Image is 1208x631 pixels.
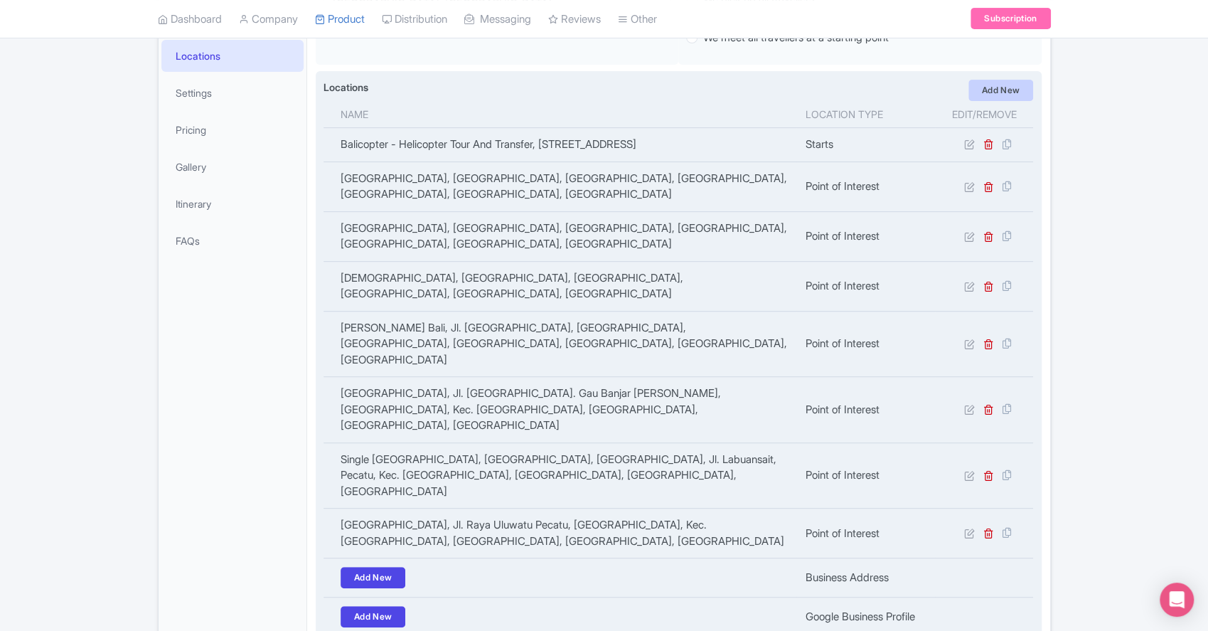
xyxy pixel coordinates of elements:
td: Single [GEOGRAPHIC_DATA], [GEOGRAPHIC_DATA], [GEOGRAPHIC_DATA], Jl. Labuansait, Pecatu, Kec. [GEO... [324,442,797,509]
td: [GEOGRAPHIC_DATA], Jl. [GEOGRAPHIC_DATA]. Gau Banjar [PERSON_NAME], [GEOGRAPHIC_DATA], Kec. [GEOG... [324,377,797,443]
td: [PERSON_NAME] Bali, Jl. [GEOGRAPHIC_DATA], [GEOGRAPHIC_DATA], [GEOGRAPHIC_DATA], [GEOGRAPHIC_DATA... [324,311,797,377]
td: Point of Interest [796,161,934,211]
a: Add New [341,606,406,627]
a: Gallery [161,151,304,183]
a: Subscription [971,9,1050,30]
th: Location type [796,101,934,128]
th: Name [324,101,797,128]
td: Balicopter - Helicopter Tour And Transfer, [STREET_ADDRESS] [324,127,797,161]
td: Business Address [796,558,934,598]
th: Edit/Remove [935,101,1034,128]
td: [GEOGRAPHIC_DATA], [GEOGRAPHIC_DATA], [GEOGRAPHIC_DATA], [GEOGRAPHIC_DATA], [GEOGRAPHIC_DATA], [G... [324,161,797,211]
a: Pricing [161,114,304,146]
td: Point of Interest [796,509,934,558]
td: Point of Interest [796,261,934,311]
a: Add New [968,80,1034,101]
td: Point of Interest [796,442,934,509]
a: FAQs [161,225,304,257]
td: Point of Interest [796,377,934,443]
a: Itinerary [161,188,304,220]
td: [DEMOGRAPHIC_DATA], [GEOGRAPHIC_DATA], [GEOGRAPHIC_DATA], [GEOGRAPHIC_DATA], [GEOGRAPHIC_DATA], [... [324,261,797,311]
label: Locations [324,80,368,95]
td: [GEOGRAPHIC_DATA], Jl. Raya Uluwatu Pecatu, [GEOGRAPHIC_DATA], Kec. [GEOGRAPHIC_DATA], [GEOGRAPHI... [324,509,797,558]
a: Settings [161,77,304,109]
td: Point of Interest [796,211,934,261]
a: Locations [161,40,304,72]
td: Starts [796,127,934,161]
td: Point of Interest [796,311,934,377]
td: [GEOGRAPHIC_DATA], [GEOGRAPHIC_DATA], [GEOGRAPHIC_DATA], [GEOGRAPHIC_DATA], [GEOGRAPHIC_DATA], [G... [324,211,797,261]
a: Add New [341,567,406,588]
div: Open Intercom Messenger [1160,583,1194,617]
